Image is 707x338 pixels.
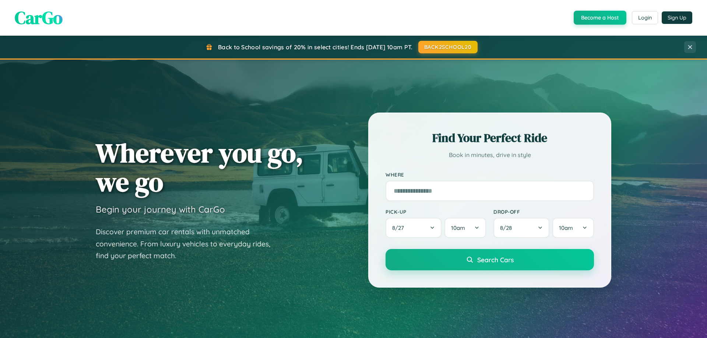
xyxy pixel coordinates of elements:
span: 8 / 27 [392,224,408,231]
button: 8/27 [386,218,442,238]
button: 8/28 [493,218,549,238]
span: 10am [559,224,573,231]
h3: Begin your journey with CarGo [96,204,225,215]
span: 8 / 28 [500,224,516,231]
p: Discover premium car rentals with unmatched convenience. From luxury vehicles to everyday rides, ... [96,226,280,262]
h2: Find Your Perfect Ride [386,130,594,146]
span: Search Cars [477,256,514,264]
button: 10am [552,218,594,238]
button: Login [632,11,658,24]
span: Back to School savings of 20% in select cities! Ends [DATE] 10am PT. [218,43,412,51]
span: CarGo [15,6,63,30]
span: 10am [451,224,465,231]
button: Become a Host [574,11,626,25]
h1: Wherever you go, we go [96,138,303,196]
label: Where [386,171,594,178]
p: Book in minutes, drive in style [386,150,594,160]
label: Pick-up [386,209,486,215]
button: BACK2SCHOOL20 [418,41,478,53]
button: Search Cars [386,249,594,270]
button: 10am [444,218,486,238]
label: Drop-off [493,209,594,215]
button: Sign Up [662,11,692,24]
